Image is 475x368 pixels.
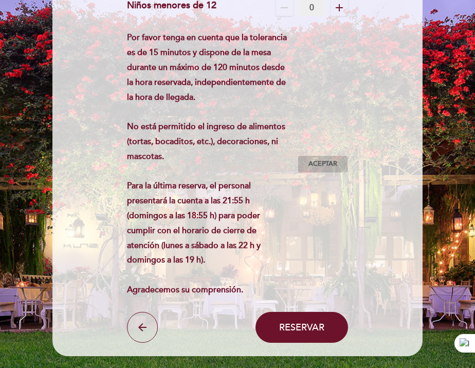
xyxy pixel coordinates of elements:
[255,312,348,343] button: Reservar
[278,2,290,14] i: remove
[127,312,158,343] button: arrow_back
[298,155,348,173] button: Aceptar
[136,321,149,334] i: arrow_back
[127,30,297,297] div: Por favor tenga en cuenta que la tolerancia es de 15 minutos y dispone de la mesa durante un máxi...
[279,322,324,333] span: Reservar
[308,160,337,169] span: Aceptar
[333,2,345,14] i: add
